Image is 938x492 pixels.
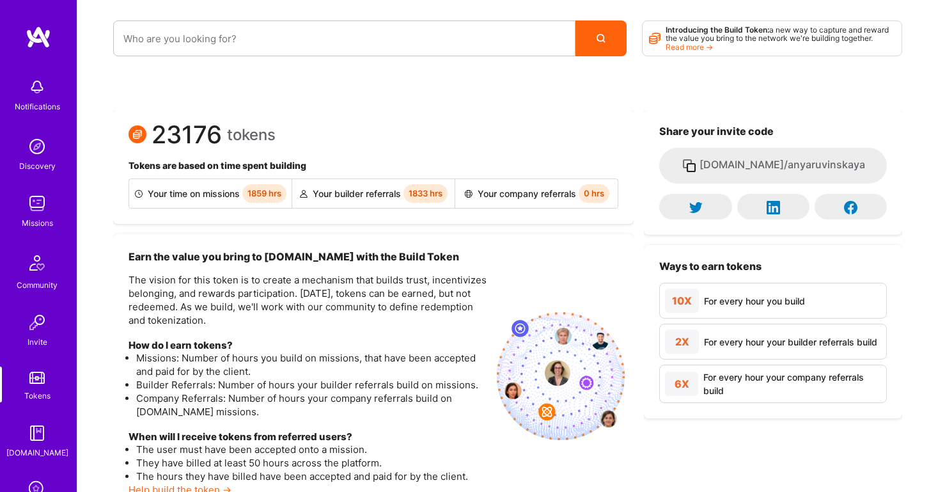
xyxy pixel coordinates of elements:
div: Discovery [19,159,56,173]
img: profile [545,360,570,386]
div: Missions [22,216,53,230]
div: For every hour your company referrals build [703,370,881,397]
h4: When will I receive tokens from referred users? [129,431,487,443]
span: 1833 hrs [403,184,448,203]
img: bell [24,74,50,100]
img: Company referral icon [464,190,473,198]
div: Invite [27,335,47,349]
li: Missions: Number of hours you build on missions, that have been accepted and paid for by the client. [136,351,487,378]
div: For every hour your builder referrals build [704,335,877,349]
img: discovery [24,134,50,159]
i: icon LinkedInDark [767,201,780,214]
img: Invite [24,310,50,335]
li: They have billed at least 50 hours across the platform. [136,456,487,470]
li: The user must have been accepted onto a mission. [136,443,487,456]
img: Community [22,248,52,278]
p: The vision for this token is to create a mechanism that builds trust, incentivizes belonging, and... [129,273,487,327]
h4: How do I earn tokens? [129,340,487,351]
div: [DOMAIN_NAME] [6,446,68,459]
button: [DOMAIN_NAME]/anyaruvinskaya [659,148,887,184]
span: 0 hrs [579,184,609,203]
span: 1859 hrs [242,184,286,203]
h3: Share your invite code [659,125,887,138]
img: tokens [29,372,45,384]
div: 6X [665,372,698,396]
li: Company Referrals: Number of hours your company referrals build on [DOMAIN_NAME] missions. [136,392,487,418]
img: invite [497,312,625,440]
div: 2X [665,329,699,354]
i: icon Points [649,26,661,51]
img: teamwork [24,191,50,216]
h4: Tokens are based on time spent building [129,161,618,171]
i: icon Facebook [844,201,857,214]
img: guide book [24,420,50,446]
div: Your company referrals [455,179,618,208]
div: Tokens [24,389,51,402]
h3: Earn the value you bring to [DOMAIN_NAME] with the Build Token [129,250,487,264]
span: a new way to capture and reward the value you bring to the network we're building together. [666,25,889,43]
div: For every hour you build [704,294,805,308]
li: Builder Referrals: Number of hours your builder referrals build on missions. [136,378,487,392]
div: Notifications [15,100,60,113]
div: Community [17,278,58,292]
a: Read more → [666,42,713,52]
li: The hours they have billed have been accepted and paid for by the client. [136,470,487,483]
i: icon Copy [682,158,697,173]
img: Token icon [129,125,146,143]
div: Your time on missions [129,179,292,208]
span: tokens [227,128,276,141]
div: Your builder referrals [292,179,455,208]
i: icon Search [597,34,606,43]
div: 10X [665,289,699,313]
img: logo [26,26,51,49]
strong: Introducing the Build Token: [666,25,769,35]
i: icon Twitter [689,201,703,214]
img: Builder referral icon [300,190,308,198]
h3: Ways to earn tokens [659,260,887,273]
span: 23176 [152,128,222,141]
input: Who are you looking for? [123,22,565,55]
img: Builder icon [135,190,143,198]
